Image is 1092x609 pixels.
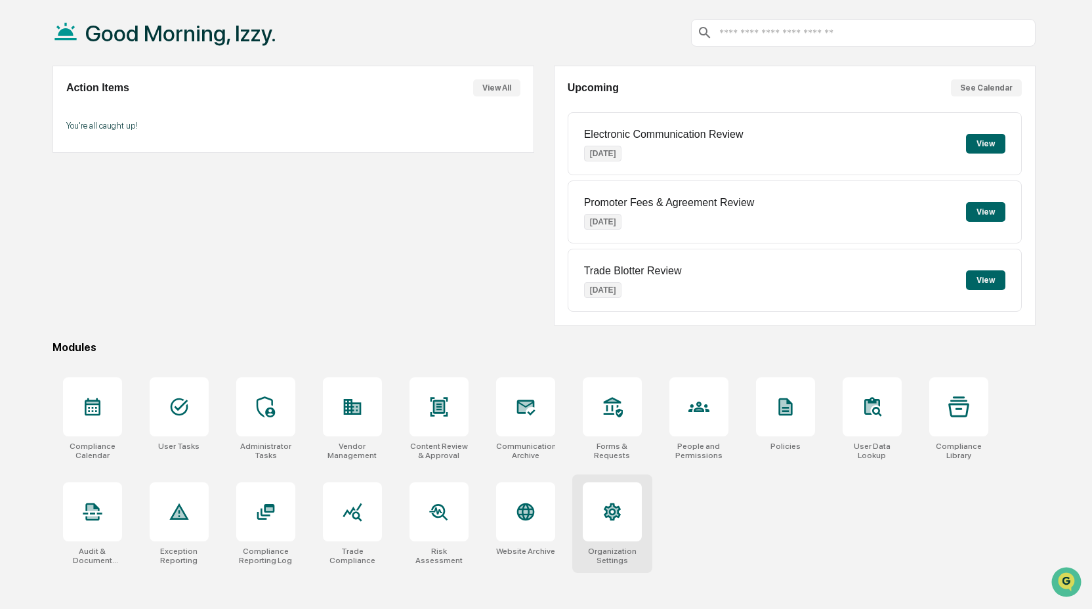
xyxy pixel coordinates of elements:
[26,165,85,178] span: Preclearance
[45,114,166,124] div: We're available if you need us!
[929,442,988,460] div: Compliance Library
[8,185,88,209] a: 🔎Data Lookup
[584,214,622,230] p: [DATE]
[13,192,24,202] div: 🔎
[583,442,642,460] div: Forms & Requests
[108,165,163,178] span: Attestations
[90,160,168,184] a: 🗄️Attestations
[158,442,199,451] div: User Tasks
[93,222,159,232] a: Powered byPylon
[13,28,239,49] p: How can we help?
[1050,566,1085,601] iframe: Open customer support
[8,160,90,184] a: 🖐️Preclearance
[236,547,295,565] div: Compliance Reporting Log
[26,190,83,203] span: Data Lookup
[584,282,622,298] p: [DATE]
[669,442,728,460] div: People and Permissions
[966,270,1005,290] button: View
[966,202,1005,222] button: View
[323,547,382,565] div: Trade Compliance
[966,134,1005,154] button: View
[95,167,106,177] div: 🗄️
[951,79,1022,96] button: See Calendar
[63,442,122,460] div: Compliance Calendar
[131,222,159,232] span: Pylon
[496,442,555,460] div: Communications Archive
[568,82,619,94] h2: Upcoming
[843,442,902,460] div: User Data Lookup
[45,100,215,114] div: Start new chat
[473,79,520,96] button: View All
[583,547,642,565] div: Organization Settings
[66,82,129,94] h2: Action Items
[13,100,37,124] img: 1746055101610-c473b297-6a78-478c-a979-82029cc54cd1
[85,20,276,47] h1: Good Morning, Izzy.
[770,442,801,451] div: Policies
[323,442,382,460] div: Vendor Management
[496,547,555,556] div: Website Archive
[13,167,24,177] div: 🖐️
[584,197,755,209] p: Promoter Fees & Agreement Review
[584,146,622,161] p: [DATE]
[150,547,209,565] div: Exception Reporting
[584,129,744,140] p: Electronic Communication Review
[236,442,295,460] div: Administrator Tasks
[409,547,469,565] div: Risk Assessment
[52,341,1036,354] div: Modules
[223,104,239,120] button: Start new chat
[409,442,469,460] div: Content Review & Approval
[66,121,520,131] p: You're all caught up!
[63,547,122,565] div: Audit & Document Logs
[584,265,682,277] p: Trade Blotter Review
